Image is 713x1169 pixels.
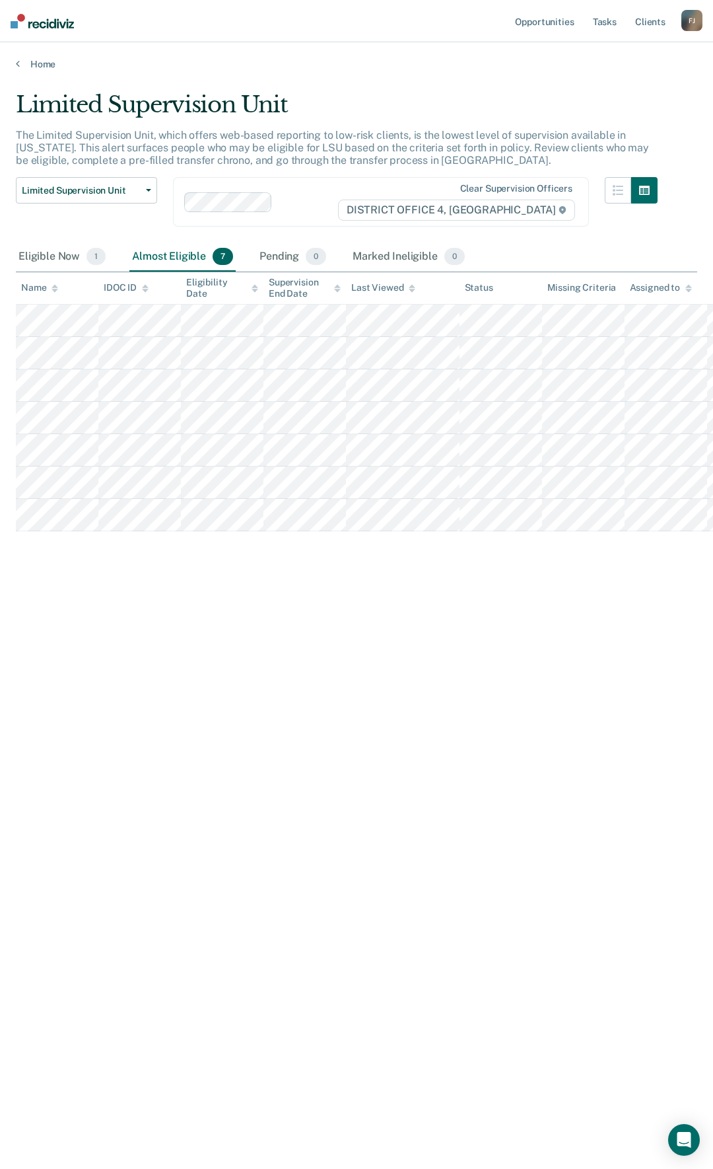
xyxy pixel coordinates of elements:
div: IDOC ID [104,282,149,293]
span: 7 [213,248,233,265]
span: 1 [86,248,106,265]
div: Name [21,282,58,293]
div: Supervision End Date [269,277,341,299]
span: 0 [306,248,326,265]
div: Eligible Now1 [16,243,108,272]
button: Limited Supervision Unit [16,177,157,204]
div: Clear supervision officers [460,183,572,194]
img: Recidiviz [11,14,74,28]
div: Status [465,282,493,293]
div: Pending0 [257,243,329,272]
div: Marked Ineligible0 [350,243,467,272]
div: Eligibility Date [186,277,258,299]
span: Limited Supervision Unit [22,185,141,196]
div: Open Intercom Messenger [668,1124,700,1156]
span: DISTRICT OFFICE 4, [GEOGRAPHIC_DATA] [338,200,575,221]
span: 0 [444,248,465,265]
div: Missing Criteria [547,282,617,293]
p: The Limited Supervision Unit, which offers web-based reporting to low-risk clients, is the lowest... [16,129,649,167]
button: FJ [681,10,702,31]
div: Last Viewed [351,282,415,293]
div: F J [681,10,702,31]
div: Limited Supervision Unit [16,91,658,129]
div: Almost Eligible7 [129,243,236,272]
a: Home [16,58,697,70]
div: Assigned to [630,282,692,293]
